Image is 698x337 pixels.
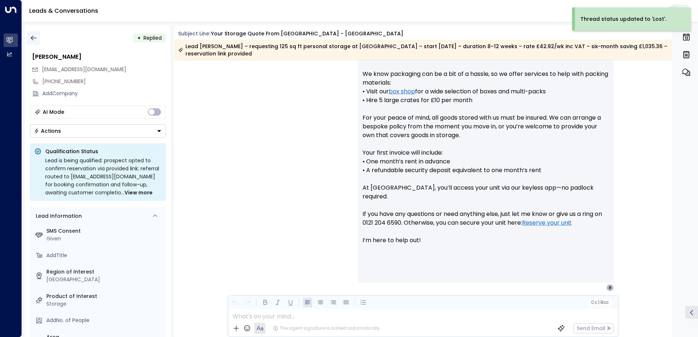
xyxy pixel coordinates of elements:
[137,31,141,44] div: •
[143,34,162,42] span: Replied
[273,325,380,332] div: The agent signature is added automatically
[522,218,572,227] a: Reserve your unit
[588,299,611,306] button: Cc|Bcc
[243,298,252,307] button: Redo
[33,212,82,220] div: Lead Information
[30,124,166,137] button: Actions
[46,317,163,324] div: AddNo. of People
[46,300,163,308] div: Storage
[42,66,126,73] span: Brittanywhelan10@yahoo.com
[32,53,166,61] div: [PERSON_NAME]
[389,87,415,96] a: box shop
[42,66,126,73] span: [EMAIL_ADDRESS][DOMAIN_NAME]
[124,189,153,197] span: View more
[178,30,210,37] span: Subject Line:
[42,90,166,97] div: AddCompany
[45,148,161,155] p: Qualification Status
[30,124,166,137] div: Button group with a nested menu
[29,7,98,15] a: Leads & Conversations
[598,300,599,305] span: |
[46,227,163,235] label: SMS Consent
[211,30,403,38] div: Your storage quote from [GEOGRAPHIC_DATA] - [GEOGRAPHIC_DATA]
[178,43,668,57] div: Lead [PERSON_NAME] – requesting 125 sq ft personal storage at [GEOGRAPHIC_DATA] – start [DATE] – ...
[46,252,163,259] div: AddTitle
[45,156,161,197] div: Lead is being qualified: prospect opted to confirm reservation via provided link; referral routed...
[606,284,614,291] div: B
[34,128,61,134] div: Actions
[46,276,163,283] div: [GEOGRAPHIC_DATA]
[46,293,163,300] label: Product of Interest
[43,108,64,116] div: AI Mode
[42,78,166,85] div: [PHONE_NUMBER]
[591,300,608,305] span: Cc Bcc
[230,298,239,307] button: Undo
[580,15,666,23] div: Thread status updated to 'Lost'.
[46,235,163,243] div: Given
[46,268,163,276] label: Region of Interest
